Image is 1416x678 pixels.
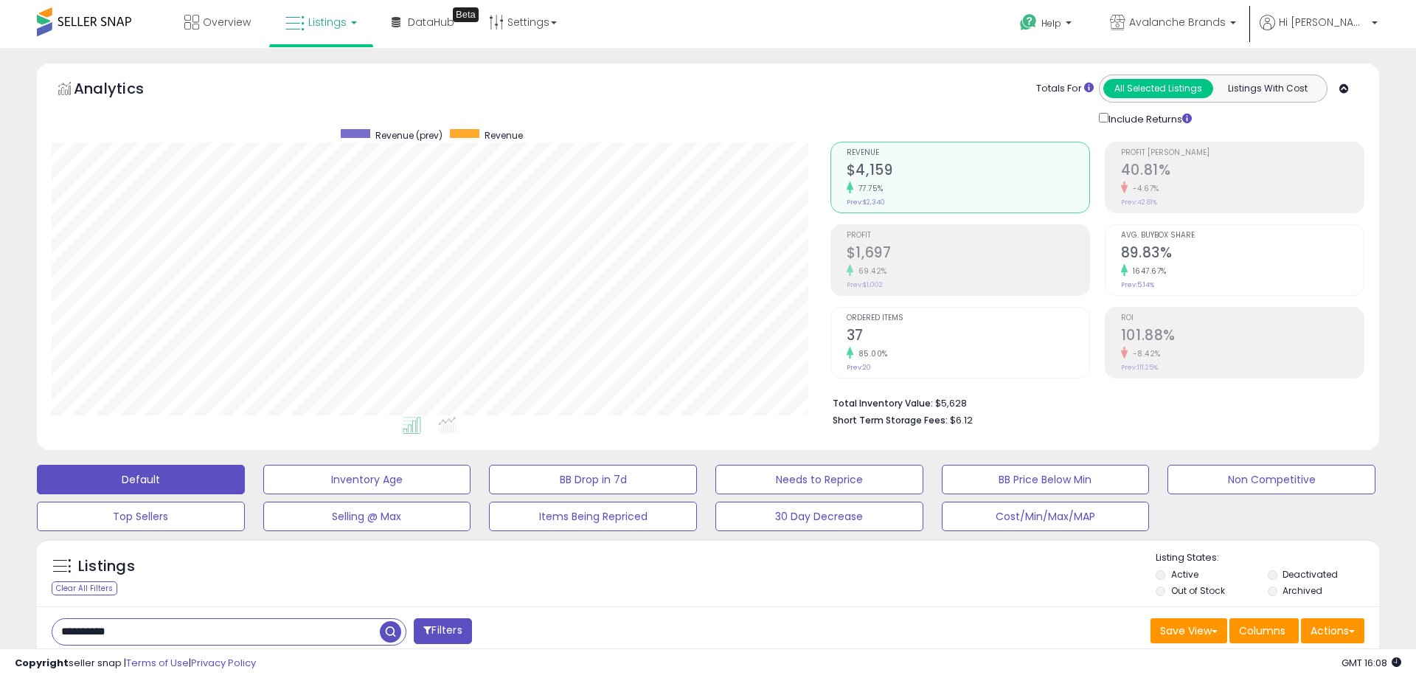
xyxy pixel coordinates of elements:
[1229,618,1299,643] button: Columns
[1008,2,1086,48] a: Help
[1128,183,1159,194] small: -4.67%
[191,656,256,670] a: Privacy Policy
[263,465,471,494] button: Inventory Age
[1156,551,1378,565] p: Listing States:
[847,244,1089,264] h2: $1,697
[453,7,479,22] div: Tooltip anchor
[847,280,883,289] small: Prev: $1,002
[1212,79,1322,98] button: Listings With Cost
[1342,656,1401,670] span: 2025-10-13 16:08 GMT
[853,183,884,194] small: 77.75%
[847,327,1089,347] h2: 37
[1279,15,1367,30] span: Hi [PERSON_NAME]
[1283,568,1338,581] label: Deactivated
[1121,327,1364,347] h2: 101.88%
[74,78,173,103] h5: Analytics
[942,502,1150,531] button: Cost/Min/Max/MAP
[1088,110,1209,127] div: Include Returns
[408,15,454,30] span: DataHub
[1171,584,1225,597] label: Out of Stock
[489,502,697,531] button: Items Being Repriced
[1283,584,1322,597] label: Archived
[715,465,923,494] button: Needs to Reprice
[1129,15,1226,30] span: Avalanche Brands
[308,15,347,30] span: Listings
[847,314,1089,322] span: Ordered Items
[15,657,256,671] div: seller snap | |
[1150,618,1227,643] button: Save View
[485,129,523,142] span: Revenue
[833,414,948,426] b: Short Term Storage Fees:
[847,149,1089,157] span: Revenue
[52,581,117,595] div: Clear All Filters
[1121,149,1364,157] span: Profit [PERSON_NAME]
[950,413,973,427] span: $6.12
[853,266,887,277] small: 69.42%
[847,162,1089,181] h2: $4,159
[847,232,1089,240] span: Profit
[1041,17,1061,30] span: Help
[263,502,471,531] button: Selling @ Max
[847,363,871,372] small: Prev: 20
[126,656,189,670] a: Terms of Use
[853,348,888,359] small: 85.00%
[1121,280,1154,289] small: Prev: 5.14%
[1103,79,1213,98] button: All Selected Listings
[1121,198,1157,207] small: Prev: 42.81%
[1128,266,1167,277] small: 1647.67%
[78,556,135,577] h5: Listings
[1121,244,1364,264] h2: 89.83%
[833,393,1353,411] li: $5,628
[37,502,245,531] button: Top Sellers
[489,465,697,494] button: BB Drop in 7d
[1128,348,1161,359] small: -8.42%
[1301,618,1364,643] button: Actions
[1121,363,1158,372] small: Prev: 111.25%
[203,15,251,30] span: Overview
[1121,314,1364,322] span: ROI
[1239,623,1285,638] span: Columns
[847,198,885,207] small: Prev: $2,340
[833,397,933,409] b: Total Inventory Value:
[15,656,69,670] strong: Copyright
[1167,465,1375,494] button: Non Competitive
[1019,13,1038,32] i: Get Help
[375,129,442,142] span: Revenue (prev)
[1260,15,1378,48] a: Hi [PERSON_NAME]
[414,618,471,644] button: Filters
[37,465,245,494] button: Default
[1121,162,1364,181] h2: 40.81%
[715,502,923,531] button: 30 Day Decrease
[1036,82,1094,96] div: Totals For
[942,465,1150,494] button: BB Price Below Min
[1171,568,1198,581] label: Active
[1121,232,1364,240] span: Avg. Buybox Share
